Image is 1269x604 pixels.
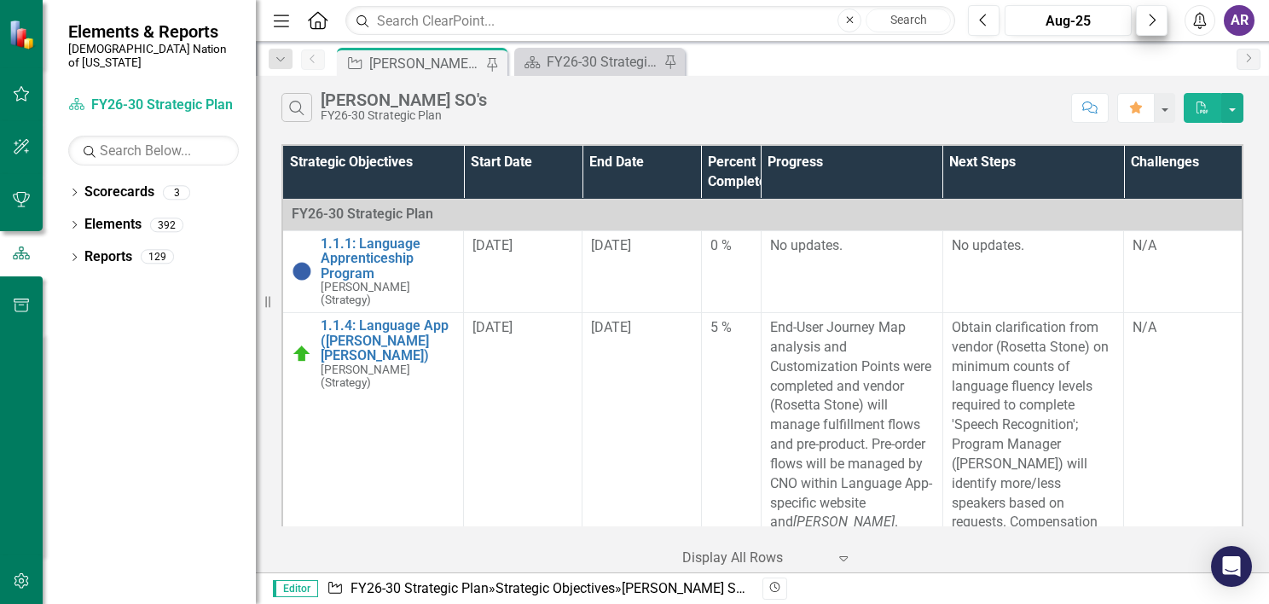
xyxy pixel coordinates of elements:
[292,344,312,364] img: On Target
[141,250,174,264] div: 129
[282,230,464,312] td: Double-Click to Edit Right Click for Context Menu
[321,236,455,282] a: 1.1.1: Language Apprenticeship Program
[84,215,142,235] a: Elements
[84,247,132,267] a: Reports
[273,580,318,597] span: Editor
[591,237,631,253] span: [DATE]
[369,53,482,74] div: [PERSON_NAME] SO's
[345,6,955,36] input: Search ClearPoint...
[710,318,752,338] div: 5 %
[866,9,951,32] button: Search
[495,580,615,596] a: Strategic Objectives
[68,42,239,70] small: [DEMOGRAPHIC_DATA] Nation of [US_STATE]
[1011,11,1126,32] div: Aug-25
[351,580,489,596] a: FY26-30 Strategic Plan
[1211,546,1252,587] div: Open Intercom Messenger
[1124,230,1243,312] td: Double-Click to Edit
[942,230,1124,312] td: Double-Click to Edit
[321,363,455,389] small: [PERSON_NAME] (Strategy)
[890,13,927,26] span: Search
[591,319,631,335] span: [DATE]
[150,218,183,232] div: 392
[547,51,659,73] div: FY26-30 Strategic Plan
[68,136,239,166] input: Search Below...
[770,236,934,256] p: No updates.
[519,51,659,73] a: FY26-30 Strategic Plan
[472,319,513,335] span: [DATE]
[68,21,239,42] span: Elements & Reports
[582,230,701,312] td: Double-Click to Edit
[1133,236,1233,256] p: N/A
[1133,318,1233,338] p: N/A
[701,230,761,312] td: Double-Click to Edit
[952,236,1115,256] p: No updates.
[321,90,487,109] div: [PERSON_NAME] SO's
[321,281,455,306] small: [PERSON_NAME] (Strategy)
[68,96,239,115] a: FY26-30 Strategic Plan
[464,230,582,312] td: Double-Click to Edit
[770,318,934,536] p: End-User Journey Map analysis and Customization Points were completed and vendor (Rosetta Stone) ...
[327,579,750,599] div: » »
[622,580,754,596] div: [PERSON_NAME] SO's
[1005,5,1132,36] button: Aug-25
[761,230,942,312] td: Double-Click to Edit
[9,19,38,49] img: ClearPoint Strategy
[163,185,190,200] div: 3
[472,237,513,253] span: [DATE]
[292,261,312,282] img: Not Started
[321,318,455,363] a: 1.1.4: Language App ([PERSON_NAME] [PERSON_NAME])
[1224,5,1255,36] button: AR
[84,183,154,202] a: Scorecards
[321,109,487,122] div: FY26-30 Strategic Plan
[793,514,895,530] em: [PERSON_NAME]
[710,236,752,256] div: 0 %
[292,206,433,222] span: FY26-30 Strategic Plan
